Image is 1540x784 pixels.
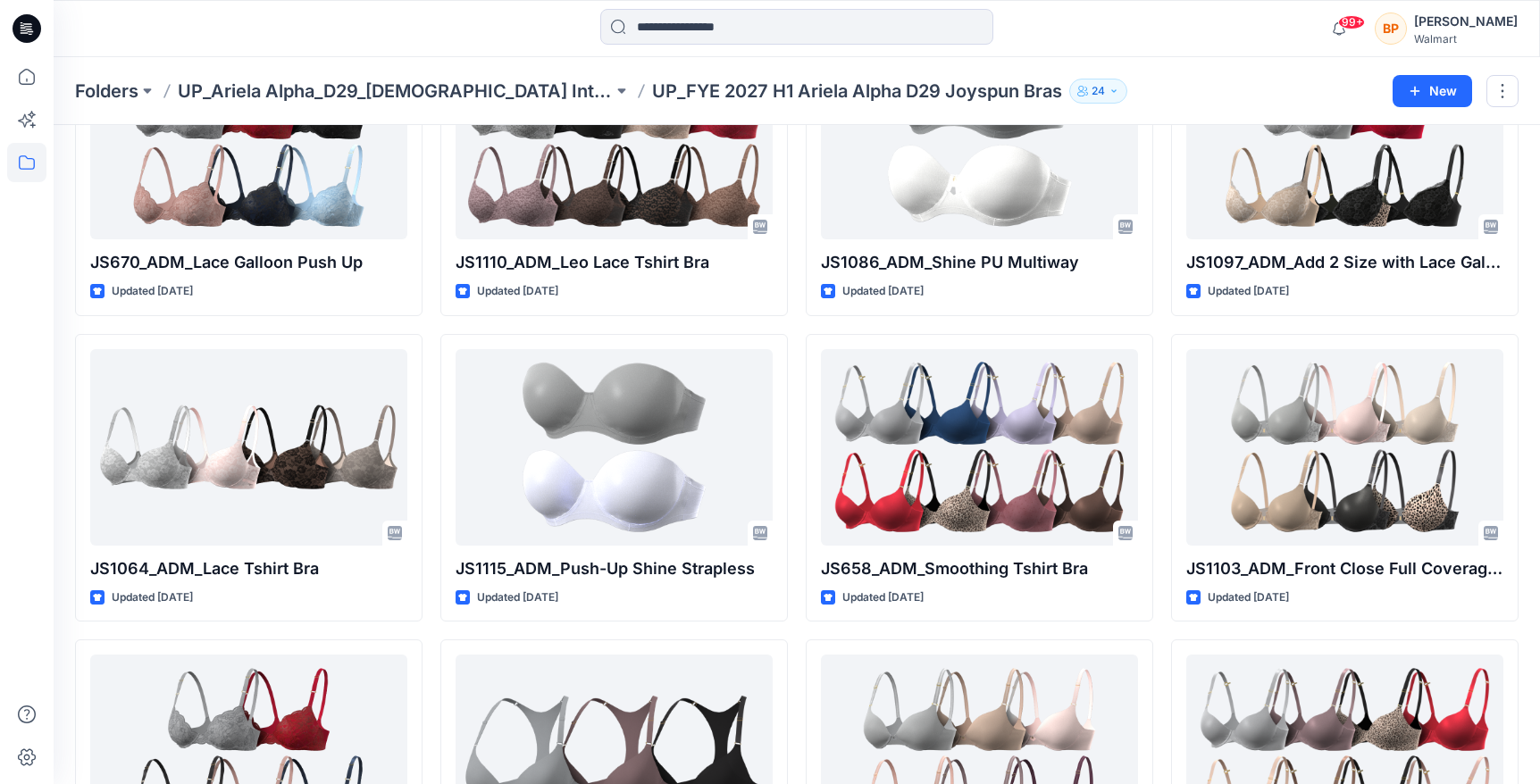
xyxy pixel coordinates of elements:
a: JS658_ADM_Smoothing Tshirt Bra [821,349,1138,546]
p: 24 [1092,81,1105,101]
a: JS1086_ADM_Shine PU Multiway [821,43,1138,239]
button: 24 [1069,79,1127,104]
a: JS1103_ADM_Front Close Full Coverage T-Shirt Bra [1186,349,1503,546]
p: Updated [DATE] [112,282,193,301]
div: BP [1375,13,1407,45]
a: UP_Ariela Alpha_D29_[DEMOGRAPHIC_DATA] Intimates - Joyspun [178,79,613,104]
span: 99+ [1338,15,1365,29]
p: Updated [DATE] [477,588,558,607]
a: JS1097_ADM_Add 2 Size with Lace Galloon Cups [1186,43,1503,239]
a: JS1110_ADM_Leo Lace Tshirt Bra [456,43,773,239]
p: Updated [DATE] [1208,282,1289,301]
p: Updated [DATE] [842,282,924,301]
p: Updated [DATE] [112,588,193,607]
div: [PERSON_NAME] [1414,11,1518,32]
p: JS670_ADM_Lace Galloon Push Up [90,250,407,275]
p: Updated [DATE] [842,588,924,607]
p: JS1103_ADM_Front Close Full Coverage T-Shirt Bra [1186,556,1503,581]
button: New [1393,75,1472,107]
a: JS1064_ADM_Lace Tshirt Bra [90,349,407,546]
a: Folders [75,79,138,104]
p: JS1110_ADM_Leo Lace Tshirt Bra [456,250,773,275]
p: JS1115_ADM_Push-Up Shine Strapless [456,556,773,581]
p: JS1064_ADM_Lace Tshirt Bra [90,556,407,581]
p: UP_FYE 2027 H1 Ariela Alpha D29 Joyspun Bras [652,79,1062,104]
p: Updated [DATE] [1208,588,1289,607]
div: Walmart [1414,32,1518,46]
a: JS1115_ADM_Push-Up Shine Strapless [456,349,773,546]
a: JS670_ADM_Lace Galloon Push Up [90,43,407,239]
p: Updated [DATE] [477,282,558,301]
p: JS658_ADM_Smoothing Tshirt Bra [821,556,1138,581]
p: JS1086_ADM_Shine PU Multiway [821,250,1138,275]
p: JS1097_ADM_Add 2 Size with Lace Galloon Cups [1186,250,1503,275]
